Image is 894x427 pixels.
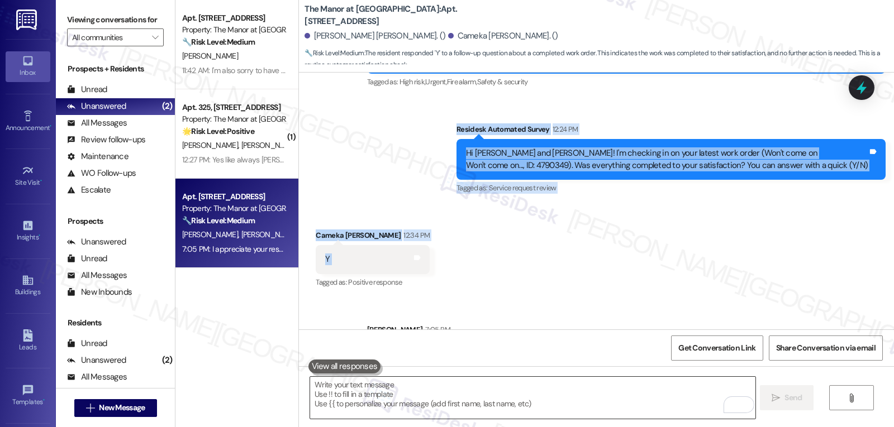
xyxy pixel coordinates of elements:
span: Share Conversation via email [776,342,876,354]
div: Property: The Manor at [GEOGRAPHIC_DATA] [182,24,286,36]
a: Buildings [6,271,50,301]
div: (2) [159,98,175,115]
div: Prospects + Residents [56,63,175,75]
div: All Messages [67,371,127,383]
div: 7:05 PM: I appreciate your response, Cameka! I’m glad your work order is all set. Please don’t he... [182,244,773,254]
div: New Inbounds [67,286,132,298]
div: Y [325,253,330,265]
span: [PERSON_NAME] [PERSON_NAME] [241,140,355,150]
i:  [86,404,94,412]
div: Unread [67,253,107,265]
div: Maintenance [67,151,129,162]
a: Inbox [6,51,50,81]
span: • [43,396,45,404]
div: Unanswered [67,236,126,248]
button: Share Conversation via email [769,335,883,361]
span: [PERSON_NAME] [241,229,297,239]
a: Templates • [6,381,50,411]
div: Unanswered [67,354,126,366]
div: Apt. 325, [STREET_ADDRESS] [182,102,286,113]
span: Get Conversation Link [678,342,755,354]
div: Unanswered [67,100,126,112]
div: All Messages [67,117,127,129]
div: Prospects [56,215,175,227]
span: Fire alarm , [447,77,477,87]
strong: 🔧 Risk Level: Medium [182,215,255,226]
a: Leads [6,326,50,356]
div: Property: The Manor at [GEOGRAPHIC_DATA] [182,203,286,214]
div: Residesk Automated Survey [456,123,886,139]
div: Residents [56,317,175,329]
div: Tagged as: [456,180,886,196]
div: WO Follow-ups [67,167,136,179]
div: [PERSON_NAME] [PERSON_NAME]. () [305,30,445,42]
span: [PERSON_NAME] [182,51,238,61]
strong: 🔧 Risk Level: Medium [305,49,364,57]
span: Service request review [489,183,557,193]
span: Send [784,392,802,404]
div: Tagged as: [316,274,430,290]
div: Hi [PERSON_NAME] and [PERSON_NAME]! I'm checking in on your latest work order (Won't come on Won'... [466,147,868,171]
span: High risk , [400,77,426,87]
label: Viewing conversations for [67,11,164,28]
span: New Message [99,402,145,414]
i:  [152,33,158,42]
button: Get Conversation Link [671,335,763,361]
div: 12:34 PM [401,229,430,241]
strong: 🌟 Risk Level: Positive [182,126,254,136]
span: : The resident responded 'Y' to a follow-up question about a completed work order. This indicates... [305,47,894,71]
span: • [40,177,42,185]
span: • [39,232,40,239]
i:  [847,394,855,402]
div: Apt. [STREET_ADDRESS] [182,12,286,24]
div: 12:27 PM: Yes like always [PERSON_NAME] handled it in a timely and professional manner [182,155,469,165]
div: Escalate [67,184,111,196]
span: Urgent , [425,77,446,87]
div: Cameka [PERSON_NAME] [316,229,430,245]
div: Apt. [STREET_ADDRESS] [182,191,286,203]
textarea: To enrich screen reader interactions, please activate Accessibility in Grammarly extension settings [310,377,755,419]
a: Site Visit • [6,161,50,191]
button: New Message [74,399,157,417]
div: All Messages [67,270,127,281]
div: 12:24 PM [550,123,578,135]
span: Safety & security [477,77,528,87]
div: (2) [159,352,175,369]
div: Unread [67,84,107,95]
input: All communities [72,28,146,46]
i:  [772,394,780,402]
strong: 🔧 Risk Level: Medium [182,37,255,47]
div: Unread [67,338,107,349]
img: ResiDesk Logo [16,9,39,30]
div: Cameka [PERSON_NAME]. () [448,30,558,42]
div: 7:05 PM [422,324,450,335]
span: [PERSON_NAME] [182,140,241,150]
div: 11:42 AM: I'm also sorry to have been so short with you. That was rude of me [182,65,425,75]
span: Positive response [348,277,402,287]
span: [PERSON_NAME] [182,229,241,239]
button: Send [760,385,814,410]
div: Property: The Manor at [GEOGRAPHIC_DATA] [182,113,286,125]
span: • [50,122,51,130]
b: The Manor at [GEOGRAPHIC_DATA]: Apt. [STREET_ADDRESS] [305,3,528,27]
a: Insights • [6,216,50,246]
div: Review follow-ups [67,134,145,146]
div: [PERSON_NAME] [367,324,886,339]
div: Tagged as: [367,74,886,90]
